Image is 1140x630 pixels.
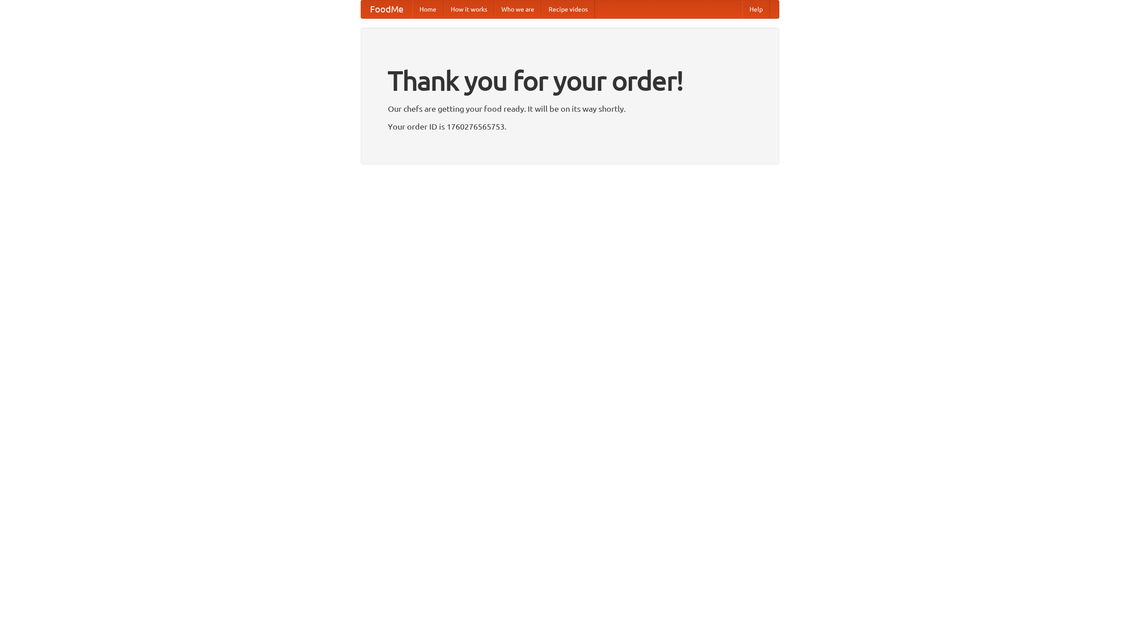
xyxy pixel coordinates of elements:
a: Recipe videos [541,0,595,18]
a: How it works [444,0,494,18]
p: Our chefs are getting your food ready. It will be on its way shortly. [388,102,752,115]
a: Help [742,0,770,18]
a: Who we are [494,0,541,18]
h1: Thank you for your order! [388,59,752,102]
p: Your order ID is 1760276565753. [388,120,752,133]
a: FoodMe [361,0,412,18]
a: Home [412,0,444,18]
